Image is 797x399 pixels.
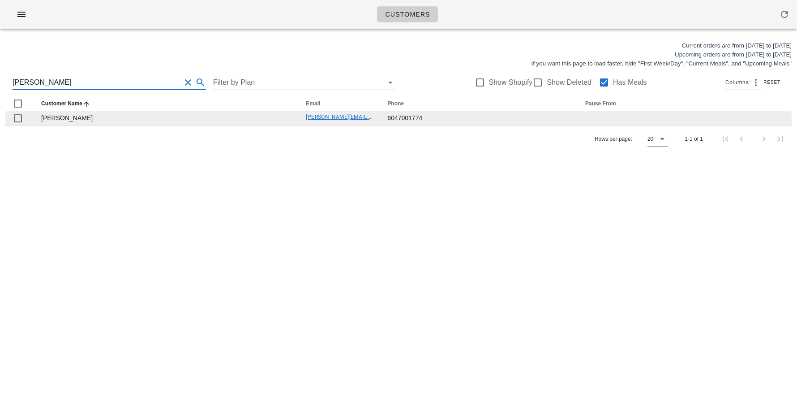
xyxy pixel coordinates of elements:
div: 20Rows per page: [647,132,668,146]
td: [PERSON_NAME] [34,111,299,126]
th: Email: Not sorted. Activate to sort ascending. [299,97,380,111]
label: Show Deleted [547,78,591,87]
th: Phone: Not sorted. Activate to sort ascending. [380,97,578,111]
div: Rows per page: [595,126,668,152]
label: Show Shopify [489,78,533,87]
label: Has Meals [613,78,647,87]
div: Filter by Plan [213,75,396,90]
span: Customer Name [41,100,82,107]
td: 6047001774 [380,111,578,126]
button: Reset [761,78,784,87]
span: Reset [763,80,780,85]
th: Pause From: Not sorted. Activate to sort ascending. [578,97,792,111]
a: [PERSON_NAME][EMAIL_ADDRESS][PERSON_NAME][DOMAIN_NAME] [306,114,481,120]
th: Customer Name: Sorted ascending. Activate to sort descending. [34,97,299,111]
span: Email [306,100,320,107]
div: 20 [647,135,653,143]
a: Customers [377,6,438,22]
span: Columns [725,78,749,87]
button: Clear Search for customer [183,77,193,88]
div: 1-1 of 1 [685,135,703,143]
span: Phone [387,100,404,107]
div: Columns [725,75,761,90]
span: Pause From [585,100,616,107]
span: Customers [385,11,430,18]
